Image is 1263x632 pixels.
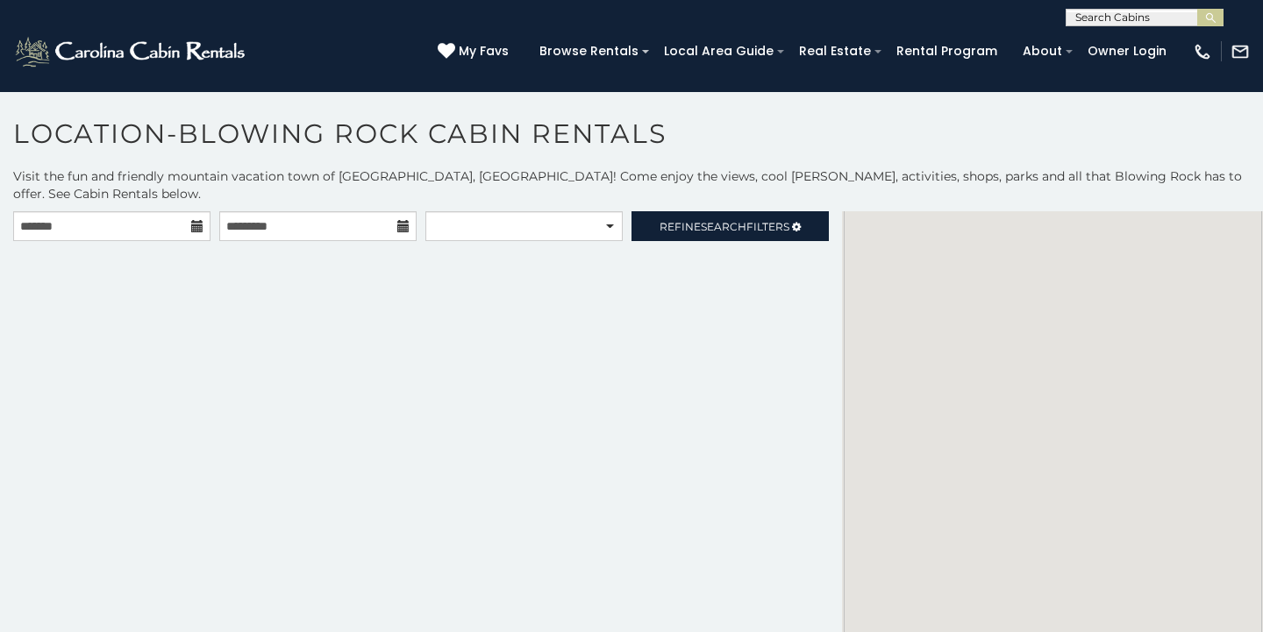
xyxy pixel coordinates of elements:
img: phone-regular-white.png [1193,42,1212,61]
a: Rental Program [888,38,1006,65]
img: White-1-2.png [13,34,250,69]
a: Local Area Guide [655,38,782,65]
span: My Favs [459,42,509,60]
a: Owner Login [1079,38,1175,65]
a: Browse Rentals [531,38,647,65]
a: About [1014,38,1071,65]
span: Refine Filters [660,220,789,233]
img: mail-regular-white.png [1231,42,1250,61]
span: Search [701,220,746,233]
a: RefineSearchFilters [631,211,829,241]
a: My Favs [438,42,513,61]
a: Real Estate [790,38,880,65]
